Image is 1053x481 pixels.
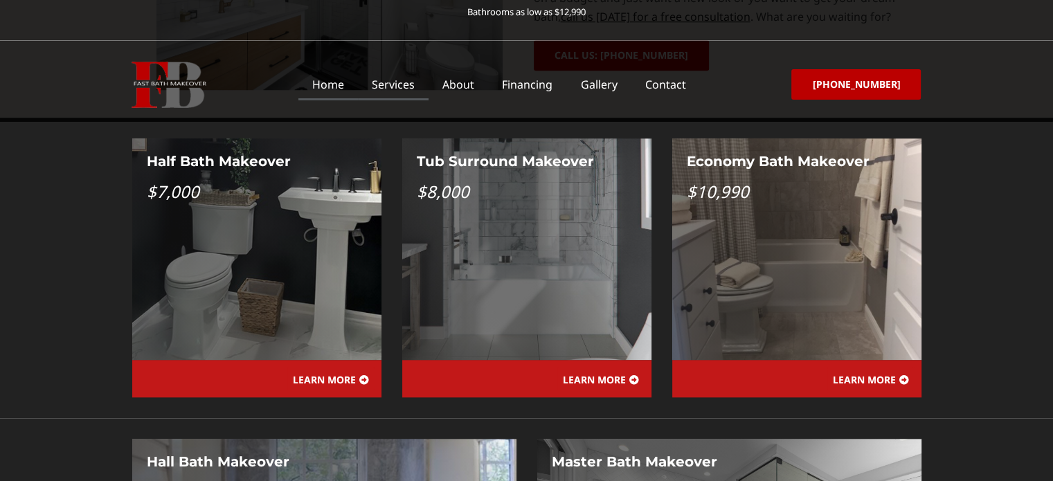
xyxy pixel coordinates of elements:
span: LEARN MORE [293,375,356,385]
h4: Half Bath Makeover [147,153,367,170]
a: Financing [488,69,566,100]
a: Contact [631,69,699,100]
a: Services [358,69,429,100]
p: $10,990 [687,183,907,200]
p: $7,000 [147,183,367,200]
a: [PHONE_NUMBER] [791,69,921,100]
h4: Master Bath Makeover [552,453,907,470]
a: LEARN MORE [827,367,915,390]
a: LEARN MORE [557,367,645,390]
span: LEARN MORE [563,375,626,385]
a: Home [298,69,358,100]
h4: Economy Bath Makeover [687,153,907,170]
p: $8,000 [417,183,637,200]
a: LEARN MORE [287,367,375,390]
img: Fast Bath Makeover icon [132,62,206,108]
span: [PHONE_NUMBER] [812,80,900,89]
h4: Hall Bath Makeover [147,453,502,470]
h4: Tub Surround Makeover [417,153,637,170]
span: LEARN MORE [833,375,896,385]
a: Gallery [566,69,631,100]
a: About [429,69,488,100]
